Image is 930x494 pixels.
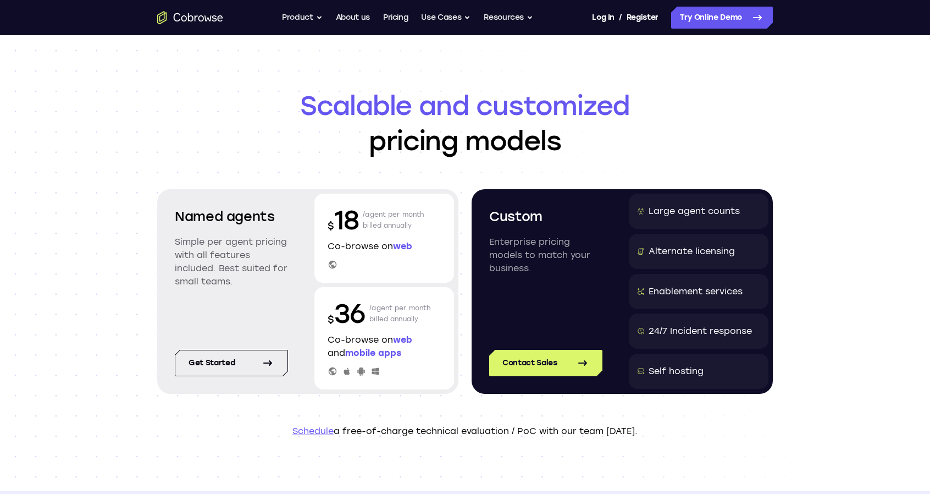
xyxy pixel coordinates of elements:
p: Simple per agent pricing with all features included. Best suited for small teams. [175,235,288,288]
button: Product [282,7,323,29]
button: Use Cases [421,7,470,29]
p: Co-browse on and [328,333,441,360]
div: 24/7 Incident response [649,325,752,338]
span: mobile apps [345,348,401,358]
a: Schedule [292,426,334,436]
h2: Named agents [175,207,288,227]
a: About us [336,7,370,29]
div: Enablement services [649,285,743,298]
span: web [393,334,412,345]
p: 18 [328,202,358,238]
a: Pricing [383,7,408,29]
a: Contact Sales [489,350,602,376]
span: web [393,241,412,251]
p: Co-browse on [328,240,441,253]
a: Go to the home page [157,11,223,24]
a: Get started [175,350,288,376]
h2: Custom [489,207,602,227]
a: Log In [592,7,614,29]
span: $ [328,314,334,326]
span: Scalable and customized [157,88,773,123]
p: /agent per month billed annually [363,202,424,238]
span: / [619,11,622,24]
span: $ [328,220,334,232]
p: Enterprise pricing models to match your business. [489,235,602,275]
a: Register [627,7,658,29]
p: 36 [328,296,365,331]
p: /agent per month billed annually [369,296,431,331]
h1: pricing models [157,88,773,158]
div: Alternate licensing [649,245,735,258]
div: Large agent counts [649,205,740,218]
div: Self hosting [649,365,704,378]
a: Try Online Demo [671,7,773,29]
button: Resources [484,7,533,29]
p: a free-of-charge technical evaluation / PoC with our team [DATE]. [157,425,773,438]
